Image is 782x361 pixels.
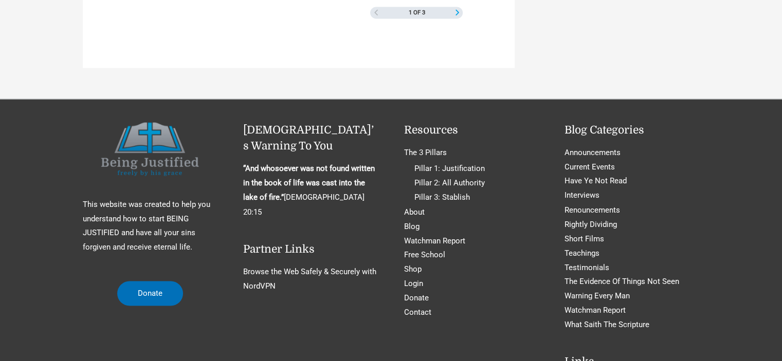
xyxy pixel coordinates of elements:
[565,205,620,214] a: Renouncements
[565,148,621,157] a: Announcements
[404,122,539,319] aside: Footer Widget 3
[243,162,378,219] p: [DEMOGRAPHIC_DATA] 20:15
[565,176,627,185] a: Have Ye Not Read
[414,164,485,173] a: Pillar 1: Justification
[83,197,218,254] p: This website was created to help you understand how to start BEING JUSTIFIED and have all your si...
[565,191,599,200] a: Interviews
[565,291,630,300] a: Warning Every Man
[243,241,378,257] h2: Partner Links
[404,148,447,157] a: The 3 Pillars
[404,236,465,245] a: Watchman Report
[243,122,378,155] h2: [DEMOGRAPHIC_DATA]’s Warning To You
[565,248,599,257] a: Teachings
[414,193,470,202] a: Pillar 3: Stablish
[565,219,617,229] a: Rightly Dividing
[404,264,422,273] a: Shop
[404,250,445,259] a: Free School
[565,276,679,286] a: The Evidence Of Things Not Seen
[404,207,425,216] a: About
[565,262,609,272] a: Testimonials
[414,178,485,187] a: Pillar 2: All Authority
[565,146,700,332] nav: Blog Categories
[243,264,378,293] nav: Partner Links
[454,10,460,16] a: Next Page
[565,305,626,314] a: Watchman Report
[565,162,615,172] a: Current Events
[243,122,378,293] aside: Footer Widget 2
[243,267,376,290] a: Browse the Web Safely & Securely with NordVPN
[83,122,218,276] aside: Footer Widget 1
[243,164,375,202] strong: “And whosoever was not found written in the book of life was cast into the lake of fire.”
[404,293,429,302] a: Donate
[404,146,539,319] nav: Resources
[404,278,423,288] a: Login
[404,307,431,316] a: Contact
[404,221,420,231] a: Blog
[404,122,539,139] h2: Resources
[565,319,649,329] a: What Saith The Scripture
[408,10,425,15] span: 1 of 3
[117,281,183,306] a: Donate
[565,122,700,139] h2: Blog Categories
[565,234,604,243] a: Short Films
